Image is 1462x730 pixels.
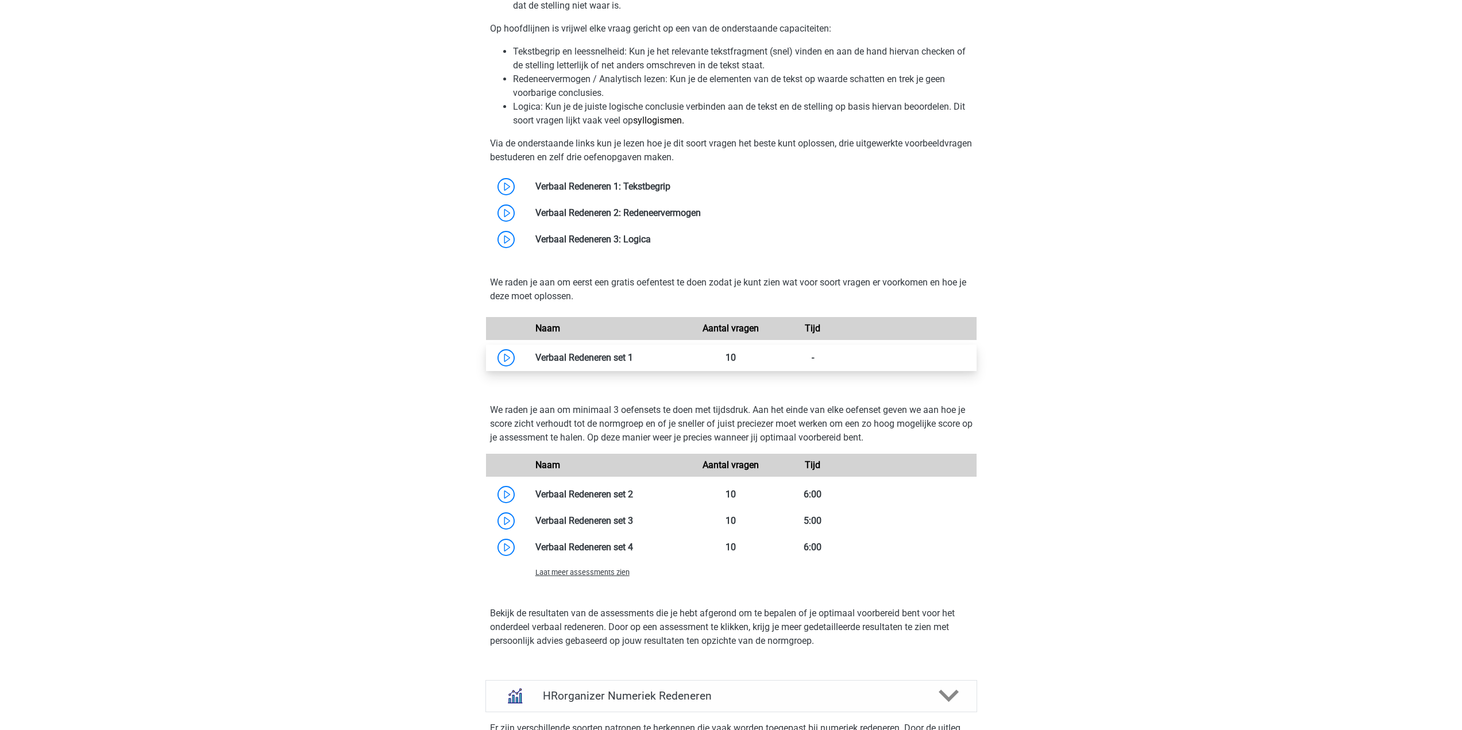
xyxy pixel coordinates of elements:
[690,458,771,472] div: Aantal vragen
[527,180,977,194] div: Verbaal Redeneren 1: Tekstbegrip
[690,322,771,335] div: Aantal vragen
[772,322,854,335] div: Tijd
[527,514,691,528] div: Verbaal Redeneren set 3
[527,488,691,501] div: Verbaal Redeneren set 2
[527,458,691,472] div: Naam
[490,137,973,164] p: Via de onderstaande links kun je lezen hoe je dit soort vragen het beste kunt oplossen, drie uitg...
[527,233,977,246] div: Verbaal Redeneren 3: Logica
[527,206,977,220] div: Verbaal Redeneren 2: Redeneervermogen
[513,72,973,100] li: Redeneervermogen / Analytisch lezen: Kun je de elementen van de tekst op waarde schatten en trek ...
[527,351,691,365] div: Verbaal Redeneren set 1
[490,276,973,303] p: We raden je aan om eerst een gratis oefentest te doen zodat je kunt zien wat voor soort vragen er...
[535,568,630,577] span: Laat meer assessments zien
[527,540,691,554] div: Verbaal Redeneren set 4
[500,681,530,710] img: numeriek redeneren
[527,322,691,335] div: Naam
[513,100,973,128] li: Logica: Kun je de juiste logische conclusie verbinden aan de tekst en de stelling op basis hierva...
[513,45,973,72] li: Tekstbegrip en leessnelheid: Kun je het relevante tekstfragment (snel) vinden en aan de hand hier...
[772,458,854,472] div: Tijd
[490,403,973,445] p: We raden je aan om minimaal 3 oefensets te doen met tijdsdruk. Aan het einde van elke oefenset ge...
[490,607,973,648] p: Bekijk de resultaten van de assessments die je hebt afgerond om te bepalen of je optimaal voorber...
[543,689,919,702] h4: HRorganizer Numeriek Redeneren
[633,115,684,126] a: syllogismen.
[490,22,973,36] p: Op hoofdlijnen is vrijwel elke vraag gericht op een van de onderstaande capaciteiten:
[481,680,982,712] a: numeriek redeneren HRorganizer Numeriek Redeneren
